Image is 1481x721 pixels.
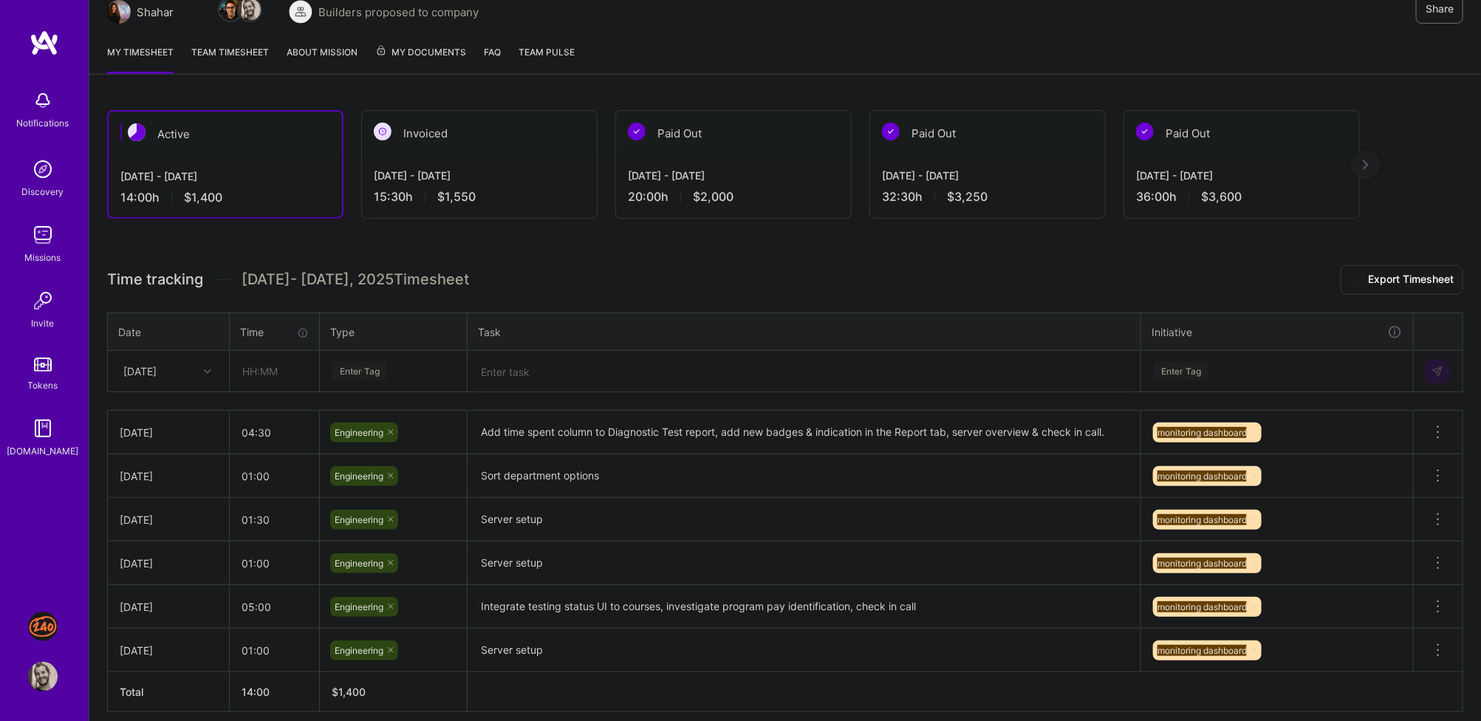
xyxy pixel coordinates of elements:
input: HH:MM [230,413,319,452]
img: bell [28,86,58,115]
img: Paid Out [882,123,900,140]
img: Invite [28,286,58,315]
div: 15:30 h [374,189,585,205]
img: teamwork [28,220,58,250]
span: Engineering [335,427,383,438]
img: Active [128,123,146,141]
img: discovery [28,154,58,184]
a: My timesheet [107,44,174,74]
span: Team Pulse [519,47,575,58]
div: 32:30 h [882,189,1093,205]
a: Team Pulse [519,44,575,74]
div: [DATE] [120,425,217,440]
img: User Avatar [28,662,58,691]
i: icon Download [1350,273,1362,288]
div: [DATE] - [DATE] [1136,168,1347,183]
i: icon Mail [179,6,191,18]
div: [DATE] [120,512,217,527]
img: Paid Out [1136,123,1154,140]
textarea: Server setup [469,630,1139,671]
span: monitoring dashboard [1157,645,1247,656]
a: J: 240 Tutoring - Jobs Section Redesign [24,612,61,641]
div: [DATE] [120,468,217,484]
span: $2,000 [693,189,733,205]
span: $1,550 [437,189,476,205]
div: [DATE] [120,556,217,571]
span: $3,600 [1201,189,1242,205]
span: monitoring dashboard [1157,471,1247,482]
div: [DOMAIN_NAME] [7,443,79,459]
span: $3,250 [947,189,988,205]
div: 36:00 h [1136,189,1347,205]
div: [DATE] - [DATE] [628,168,839,183]
div: Paid Out [1124,111,1359,156]
div: Missions [25,250,61,265]
div: [DATE] [120,643,217,658]
div: Shahar [137,4,174,20]
input: HH:MM [230,544,319,583]
span: Engineering [335,514,383,525]
div: Time [240,324,309,340]
span: Share [1426,1,1454,16]
div: Tokens [28,377,58,393]
img: J: 240 Tutoring - Jobs Section Redesign [28,612,58,641]
span: monitoring dashboard [1157,427,1247,438]
div: 14:00 h [120,190,330,205]
th: Type [320,312,468,351]
div: [DATE] [120,599,217,615]
span: Time tracking [107,270,203,289]
img: guide book [28,414,58,443]
span: Engineering [335,558,383,569]
span: Engineering [335,601,383,612]
div: Active [109,112,342,157]
textarea: Sort department options [469,456,1139,496]
div: [DATE] - [DATE] [374,168,585,183]
span: [DATE] - [DATE] , 2025 Timesheet [242,270,469,289]
textarea: Server setup [469,543,1139,584]
div: Paid Out [616,111,851,156]
textarea: Server setup [469,499,1139,540]
img: Paid Out [628,123,646,140]
div: [DATE] - [DATE] [882,168,1093,183]
span: Engineering [335,471,383,482]
span: $ 1,400 [332,686,366,698]
div: Initiative [1152,324,1403,341]
img: logo [30,30,59,56]
span: monitoring dashboard [1157,601,1247,612]
th: Task [468,312,1141,351]
span: $1,400 [184,190,222,205]
th: Total [108,672,230,712]
input: HH:MM [230,352,318,391]
a: My Documents [375,44,466,74]
textarea: Integrate testing status UI to courses, investigate program pay identification, check in call [469,587,1139,627]
input: HH:MM [230,457,319,496]
a: FAQ [484,44,501,74]
th: 14:00 [230,672,320,712]
div: Invoiced [362,111,597,156]
img: Submit [1432,366,1443,377]
span: Builders proposed to company [318,4,479,20]
div: Enter Tag [1154,360,1208,383]
img: Invoiced [374,123,391,140]
textarea: Add time spent column to Diagnostic Test report, add new badges & indication in the Report tab, s... [469,412,1139,453]
i: icon Chevron [204,368,211,375]
div: Invite [32,315,55,331]
div: [DATE] - [DATE] [120,168,330,184]
img: tokens [34,358,52,372]
input: HH:MM [230,500,319,539]
span: monitoring dashboard [1157,514,1247,525]
input: HH:MM [230,587,319,626]
input: HH:MM [230,631,319,670]
span: Engineering [335,645,383,656]
th: Date [108,312,230,351]
img: right [1363,160,1369,170]
span: My Documents [375,44,466,61]
a: Team timesheet [191,44,269,74]
div: 20:00 h [628,189,839,205]
div: Discovery [22,184,64,199]
div: Notifications [17,115,69,131]
a: User Avatar [24,662,61,691]
div: [DATE] [123,363,157,379]
div: Paid Out [870,111,1105,156]
button: Export Timesheet [1341,265,1463,295]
